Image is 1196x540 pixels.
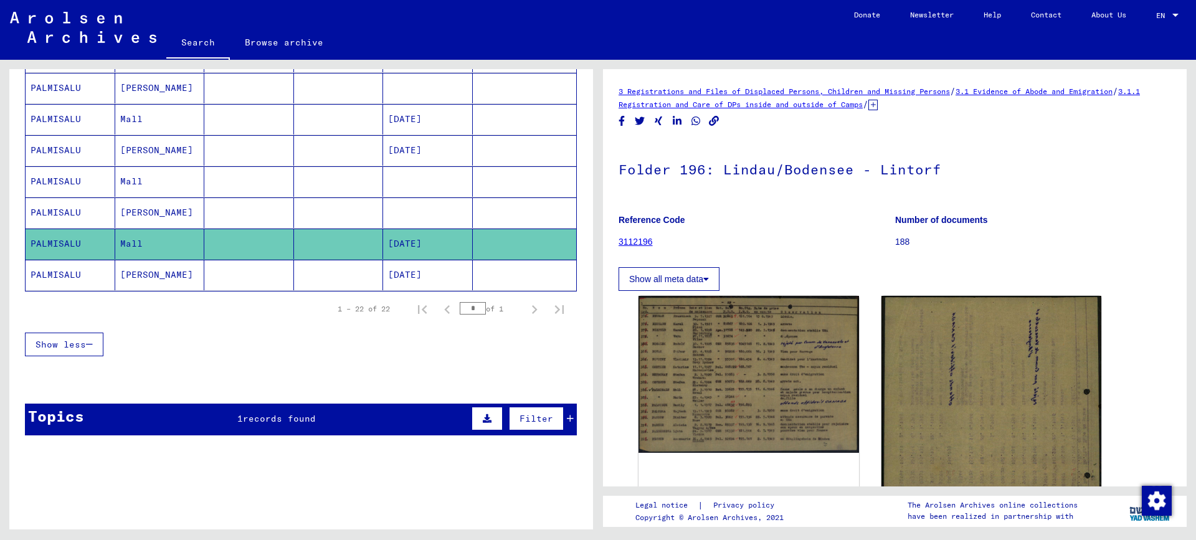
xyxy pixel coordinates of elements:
[26,166,115,197] mat-cell: PALMISALU
[115,197,205,228] mat-cell: [PERSON_NAME]
[708,113,721,129] button: Copy link
[26,197,115,228] mat-cell: PALMISALU
[950,85,956,97] span: /
[25,333,103,356] button: Show less
[615,113,629,129] button: Share on Facebook
[383,135,473,166] mat-cell: [DATE]
[166,27,230,60] a: Search
[26,73,115,103] mat-cell: PALMISALU
[908,500,1078,511] p: The Arolsen Archives online collections
[635,512,789,523] p: Copyright © Arolsen Archives, 2021
[410,296,435,321] button: First page
[26,135,115,166] mat-cell: PALMISALU
[115,260,205,290] mat-cell: [PERSON_NAME]
[908,511,1078,522] p: have been realized in partnership with
[26,229,115,259] mat-cell: PALMISALU
[522,296,547,321] button: Next page
[115,73,205,103] mat-cell: [PERSON_NAME]
[383,260,473,290] mat-cell: [DATE]
[230,27,338,57] a: Browse archive
[36,339,86,350] span: Show less
[703,499,789,512] a: Privacy policy
[115,229,205,259] mat-cell: Mall
[237,413,243,424] span: 1
[1142,486,1172,516] img: Zustimmung ändern
[1113,85,1118,97] span: /
[634,113,647,129] button: Share on Twitter
[115,135,205,166] mat-cell: [PERSON_NAME]
[243,413,316,424] span: records found
[115,104,205,135] mat-cell: Mall
[10,12,156,43] img: Arolsen_neg.svg
[635,499,789,512] div: |
[26,260,115,290] mat-cell: PALMISALU
[26,104,115,135] mat-cell: PALMISALU
[460,303,522,315] div: of 1
[619,87,950,96] a: 3 Registrations and Files of Displaced Persons, Children and Missing Persons
[619,215,685,225] b: Reference Code
[671,113,684,129] button: Share on LinkedIn
[383,229,473,259] mat-cell: [DATE]
[1127,495,1174,526] img: yv_logo.png
[28,405,84,427] div: Topics
[635,499,698,512] a: Legal notice
[652,113,665,129] button: Share on Xing
[895,235,1171,249] p: 188
[509,407,564,430] button: Filter
[619,141,1171,196] h1: Folder 196: Lindau/Bodensee - Lintorf
[547,296,572,321] button: Last page
[1156,11,1165,20] mat-select-trigger: EN
[520,413,553,424] span: Filter
[638,296,859,453] img: 001.jpg
[863,98,868,110] span: /
[690,113,703,129] button: Share on WhatsApp
[619,237,653,247] a: 3112196
[338,303,390,315] div: 1 – 22 of 22
[619,267,719,291] button: Show all meta data
[435,296,460,321] button: Previous page
[115,166,205,197] mat-cell: Mall
[895,215,988,225] b: Number of documents
[956,87,1113,96] a: 3.1 Evidence of Abode and Emigration
[383,104,473,135] mat-cell: [DATE]
[1141,485,1171,515] div: Zustimmung ändern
